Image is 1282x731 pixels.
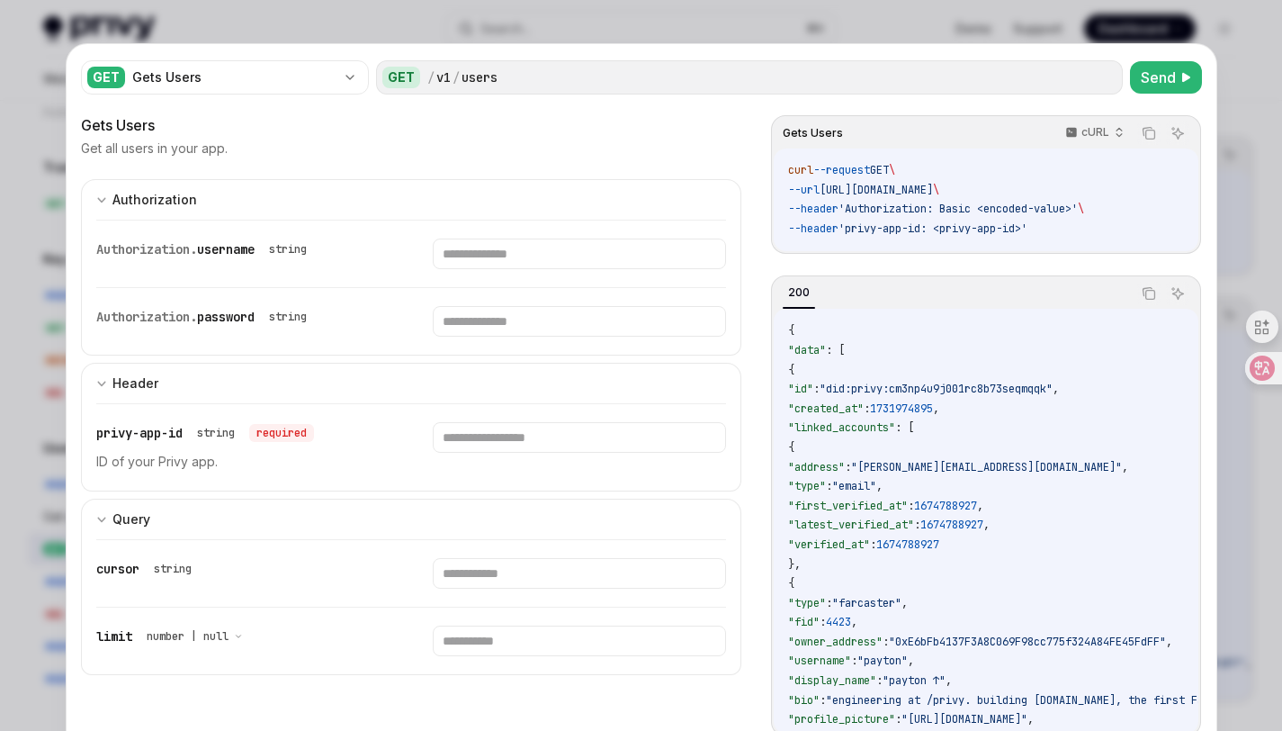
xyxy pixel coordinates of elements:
div: / [427,68,435,86]
div: Query [112,509,150,530]
span: Gets Users [783,126,843,140]
div: / [453,68,460,86]
span: password [197,309,255,325]
span: --request [813,163,870,177]
span: 1674788927 [876,537,939,552]
span: "linked_accounts" [788,420,895,435]
span: "type" [788,479,826,493]
span: "did:privy:cm3np4u9j001rc8b73seqmqqk" [820,382,1053,396]
span: "data" [788,343,826,357]
span: , [851,615,857,629]
span: Authorization. [96,309,197,325]
span: "fid" [788,615,820,629]
span: : [845,460,851,474]
span: cursor [96,561,139,577]
span: : [876,673,883,688]
button: expand input section [81,499,742,539]
div: Authorization.password [96,306,314,328]
div: v1 [436,68,451,86]
span: privy-app-id [96,425,183,441]
span: "address" [788,460,845,474]
span: : [914,518,920,532]
span: , [1122,460,1128,474]
span: 4423 [826,615,851,629]
span: "created_at" [788,402,864,416]
span: [URL][DOMAIN_NAME] [820,183,933,197]
button: number | null [147,627,243,645]
div: users [462,68,498,86]
span: : [ [826,343,845,357]
span: , [983,518,990,532]
span: "bio" [788,693,820,708]
span: "payton" [857,654,908,668]
span: "owner_address" [788,635,883,649]
span: --header [788,202,838,216]
span: { [788,576,794,591]
div: GET [87,67,125,88]
span: : [826,596,832,610]
span: : [820,615,826,629]
span: --url [788,183,820,197]
button: cURL [1055,118,1132,149]
p: ID of your Privy app. [96,451,390,473]
span: { [788,323,794,338]
span: , [901,596,908,610]
button: expand input section [81,179,742,220]
button: Copy the contents from the code block [1137,122,1161,145]
span: "verified_at" [788,537,870,552]
span: --header [788,221,838,236]
span: { [788,440,794,455]
div: Header [112,373,158,394]
span: : [826,479,832,493]
p: Get all users in your app. [81,140,228,158]
span: limit [96,628,132,645]
p: cURL [1081,125,1109,140]
span: \ [889,163,895,177]
button: expand input section [81,363,742,403]
span: 1674788927 [914,499,977,513]
div: 200 [783,282,815,303]
span: "[PERSON_NAME][EMAIL_ADDRESS][DOMAIN_NAME]" [851,460,1122,474]
span: , [1053,382,1059,396]
span: "latest_verified_at" [788,518,914,532]
span: "first_verified_at" [788,499,908,513]
span: : [908,499,914,513]
span: , [876,479,883,493]
div: cursor [96,558,199,580]
div: privy-app-id [96,422,314,444]
span: , [946,673,952,688]
span: 1731974895 [870,402,933,416]
div: Gets Users [132,68,336,86]
span: "[URL][DOMAIN_NAME]" [901,712,1027,726]
span: number | null [147,629,229,644]
span: "type" [788,596,826,610]
span: "0xE6bFb4137F3A8C069F98cc775f324A84FE45FdFF" [889,635,1166,649]
span: , [908,654,914,668]
span: 'Authorization: Basic <encoded-value>' [838,202,1078,216]
span: : [895,712,901,726]
div: Gets Users [81,114,742,136]
span: 'privy-app-id: <privy-app-id>' [838,221,1027,236]
span: Authorization. [96,241,197,257]
div: limit [96,626,250,647]
div: required [249,424,314,442]
button: Copy the contents from the code block [1137,282,1161,305]
span: : [851,654,857,668]
span: { [788,363,794,377]
span: , [1027,712,1034,726]
span: , [933,402,939,416]
span: 1674788927 [920,518,983,532]
span: }, [788,557,801,572]
span: "payton ↑" [883,673,946,688]
span: "email" [832,479,876,493]
span: , [1166,635,1172,649]
span: "profile_picture" [788,712,895,726]
span: : [820,693,826,708]
button: Ask AI [1166,122,1189,145]
span: : [883,635,889,649]
span: "id" [788,382,813,396]
span: \ [933,183,939,197]
span: "username" [788,654,851,668]
span: : [864,402,870,416]
span: , [977,499,983,513]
